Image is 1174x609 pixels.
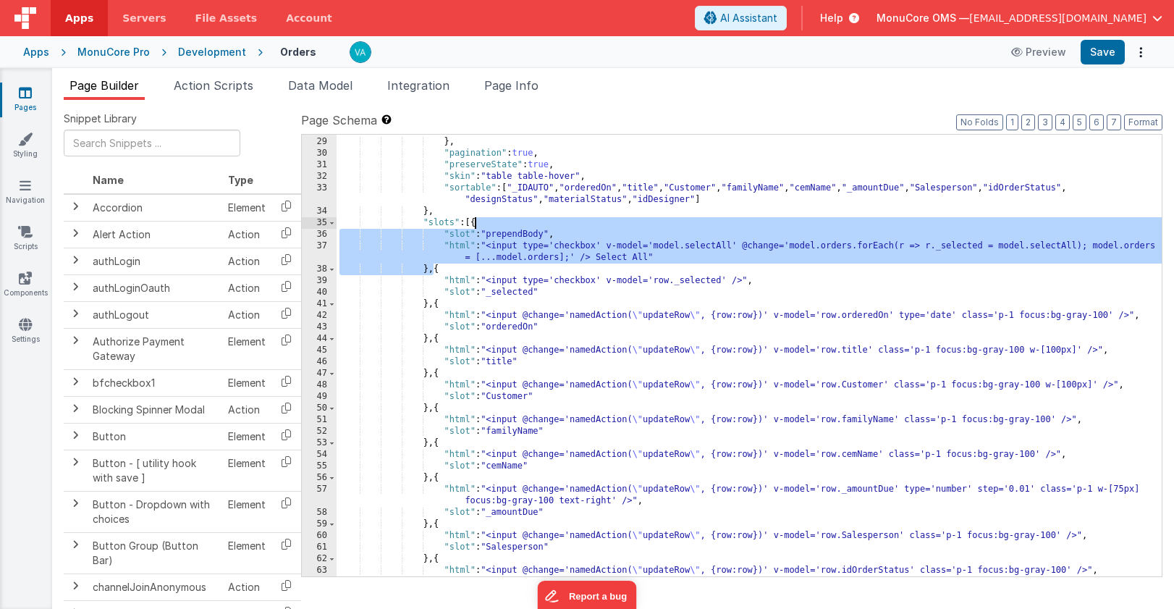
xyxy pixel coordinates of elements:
[122,11,166,25] span: Servers
[302,310,337,322] div: 42
[302,565,337,576] div: 63
[87,532,222,574] td: Button Group (Button Bar)
[222,532,271,574] td: Element
[222,396,271,423] td: Action
[222,274,271,301] td: Action
[222,423,271,450] td: Element
[222,450,271,491] td: Element
[1073,114,1086,130] button: 5
[695,6,787,30] button: AI Assistant
[228,174,253,186] span: Type
[1081,40,1125,64] button: Save
[969,11,1146,25] span: [EMAIL_ADDRESS][DOMAIN_NAME]
[77,45,150,59] div: MonuCore Pro
[87,574,222,600] td: channelJoinAnonymous
[87,369,222,396] td: bfcheckbox1
[302,229,337,240] div: 36
[87,221,222,248] td: Alert Action
[302,217,337,229] div: 35
[222,491,271,532] td: Element
[174,78,253,93] span: Action Scripts
[93,174,124,186] span: Name
[302,182,337,206] div: 33
[1006,114,1018,130] button: 1
[87,423,222,450] td: Button
[301,112,377,129] span: Page Schema
[302,403,337,414] div: 50
[87,396,222,423] td: Blocking Spinner Modal
[222,221,271,248] td: Action
[1089,114,1104,130] button: 6
[956,114,1003,130] button: No Folds
[302,530,337,542] div: 60
[302,264,337,275] div: 38
[302,472,337,484] div: 56
[877,11,1162,25] button: MonuCore OMS — [EMAIL_ADDRESS][DOMAIN_NAME]
[87,328,222,369] td: Authorize Payment Gateway
[87,194,222,222] td: Accordion
[1002,41,1075,64] button: Preview
[288,78,352,93] span: Data Model
[64,112,137,126] span: Snippet Library
[222,369,271,396] td: Element
[1124,114,1162,130] button: Format
[1107,114,1121,130] button: 7
[302,437,337,449] div: 53
[302,159,337,171] div: 31
[280,46,316,57] h4: Orders
[222,248,271,274] td: Action
[69,78,139,93] span: Page Builder
[484,78,539,93] span: Page Info
[87,450,222,491] td: Button - [ utility hook with save ]
[1021,114,1035,130] button: 2
[1131,42,1151,62] button: Options
[302,553,337,565] div: 62
[23,45,49,59] div: Apps
[87,274,222,301] td: authLoginOauth
[65,11,93,25] span: Apps
[87,301,222,328] td: authLogout
[302,391,337,403] div: 49
[302,518,337,530] div: 59
[302,298,337,310] div: 41
[302,322,337,333] div: 43
[302,449,337,461] div: 54
[302,136,337,148] div: 29
[302,542,337,553] div: 61
[302,275,337,287] div: 39
[302,206,337,217] div: 34
[877,11,969,25] span: MonuCore OMS —
[178,45,246,59] div: Development
[87,248,222,274] td: authLogin
[302,507,337,518] div: 58
[302,484,337,507] div: 57
[302,414,337,426] div: 51
[302,333,337,345] div: 44
[302,148,337,159] div: 30
[222,574,271,600] td: Action
[302,379,337,391] div: 48
[222,301,271,328] td: Action
[302,240,337,264] div: 37
[302,345,337,356] div: 45
[302,368,337,379] div: 47
[350,42,371,62] img: d97663ceb9b5fe134a022c3e0b4ea6c6
[302,171,337,182] div: 32
[720,11,777,25] span: AI Assistant
[302,426,337,437] div: 52
[387,78,449,93] span: Integration
[195,11,258,25] span: File Assets
[222,194,271,222] td: Element
[64,130,240,156] input: Search Snippets ...
[222,328,271,369] td: Element
[302,287,337,298] div: 40
[302,461,337,472] div: 55
[87,491,222,532] td: Button - Dropdown with choices
[1038,114,1052,130] button: 3
[1055,114,1070,130] button: 4
[302,356,337,368] div: 46
[820,11,843,25] span: Help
